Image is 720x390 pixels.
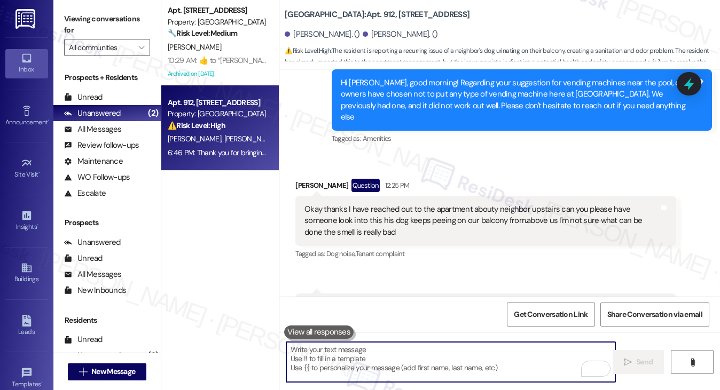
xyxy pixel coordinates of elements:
[64,172,130,183] div: WO Follow-ups
[64,350,121,361] div: Unanswered
[5,154,48,183] a: Site Visit •
[145,105,161,122] div: (2)
[624,358,632,367] i: 
[285,45,720,79] span: : The resident is reporting a recurring issue of a neighbor's dog urinating on their balcony, cre...
[38,169,40,177] span: •
[341,77,695,123] div: Hi [PERSON_NAME], good morning! Regarding your suggestion for vending machines near the pool, our...
[53,217,161,228] div: Prospects
[168,17,267,28] div: Property: [GEOGRAPHIC_DATA]
[53,315,161,326] div: Residents
[295,246,676,261] div: Tagged as:
[168,28,237,38] strong: 🔧 Risk Level: Medium
[167,67,268,81] div: Archived on [DATE]
[514,309,588,320] span: Get Conversation Link
[613,350,664,374] button: Send
[53,72,161,83] div: Prospects + Residents
[15,9,37,29] img: ResiDesk Logo
[607,309,702,320] span: Share Conversation via email
[382,180,410,191] div: 12:25 PM
[351,179,380,192] div: Question
[68,363,147,380] button: New Message
[285,29,360,40] div: [PERSON_NAME]. ()
[168,5,267,16] div: Apt. [STREET_ADDRESS]
[64,285,126,296] div: New Inbounds
[79,368,87,376] i: 
[5,49,48,78] a: Inbox
[64,334,103,345] div: Unread
[326,249,356,258] span: Dog noise ,
[5,206,48,235] a: Insights •
[64,188,106,199] div: Escalate
[363,29,438,40] div: [PERSON_NAME]. ()
[304,204,659,238] div: Okay thanks I have reached out to the apartment abouty neighbor upstairs can you please have some...
[69,39,133,56] input: All communities
[168,121,225,130] strong: ⚠️ Risk Level: High
[48,117,49,124] span: •
[64,11,150,39] label: Viewing conversations for
[285,9,469,20] b: [GEOGRAPHIC_DATA]: Apt. 912, [STREET_ADDRESS]
[286,342,616,382] textarea: To enrich screen reader interactions, please activate Accessibility in Grammarly extension settings
[64,92,103,103] div: Unread
[64,140,139,151] div: Review follow-ups
[37,221,38,229] span: •
[224,134,278,144] span: [PERSON_NAME]
[363,134,392,143] span: Amenities
[356,249,405,258] span: Tenant complaint
[688,358,696,367] i: 
[168,108,267,120] div: Property: [GEOGRAPHIC_DATA]
[145,347,161,364] div: (2)
[285,46,331,55] strong: ⚠️ Risk Level: High
[636,356,653,368] span: Send
[64,237,121,248] div: Unanswered
[168,134,224,144] span: [PERSON_NAME]
[138,43,144,52] i: 
[64,156,123,167] div: Maintenance
[64,253,103,264] div: Unread
[168,97,267,108] div: Apt. 912, [STREET_ADDRESS]
[600,303,709,327] button: Share Conversation via email
[64,124,121,135] div: All Messages
[295,179,676,196] div: [PERSON_NAME]
[507,303,594,327] button: Get Conversation Link
[168,42,221,52] span: [PERSON_NAME]
[64,269,121,280] div: All Messages
[64,108,121,119] div: Unanswered
[41,379,43,386] span: •
[332,131,712,146] div: Tagged as:
[5,259,48,288] a: Buildings
[91,366,135,377] span: New Message
[5,312,48,340] a: Leads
